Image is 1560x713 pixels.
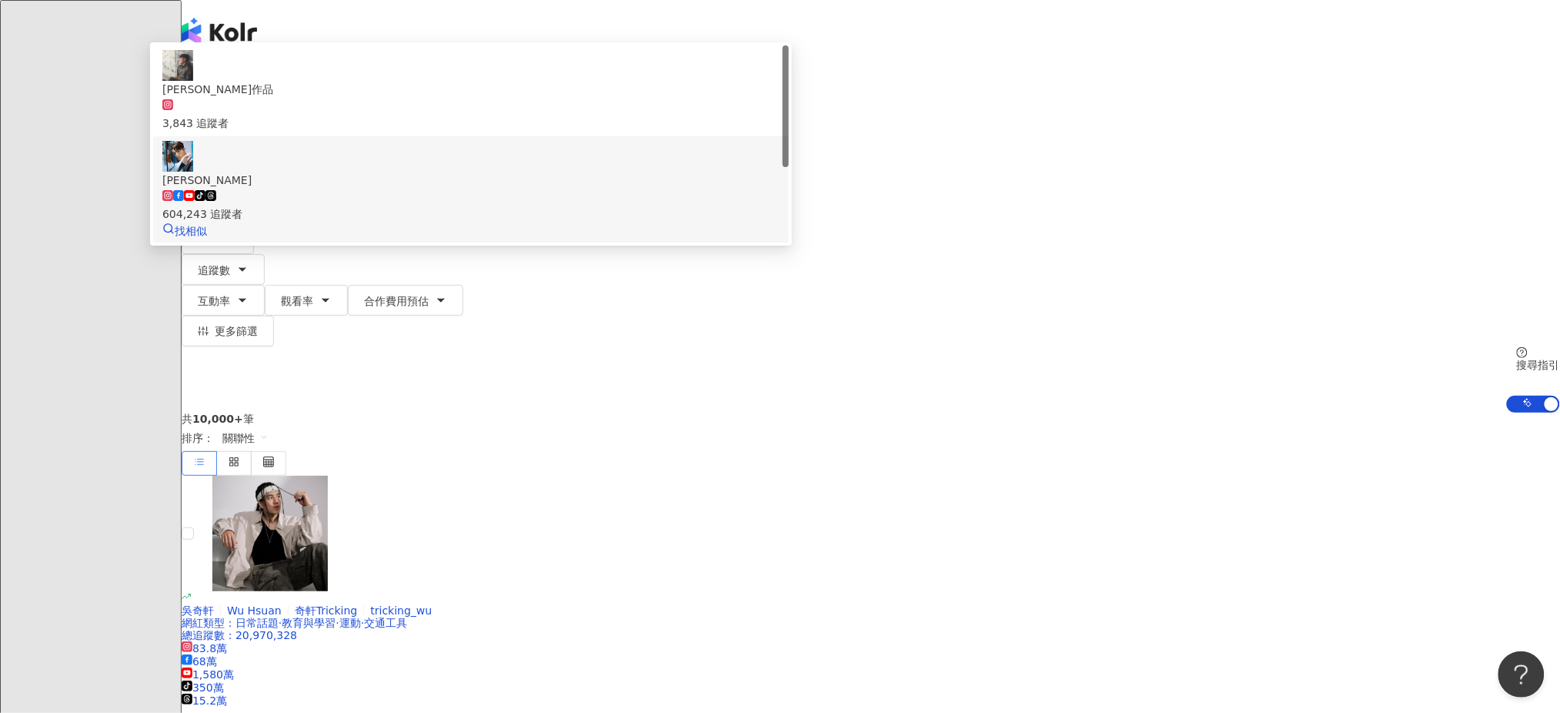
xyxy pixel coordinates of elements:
[182,642,227,654] span: 83.8萬
[182,695,227,707] span: 15.2萬
[182,413,1560,425] div: 共 筆
[236,617,279,629] span: 日常話題
[182,604,214,617] span: 吳奇軒
[370,604,432,617] span: tricking_wu
[182,285,265,316] button: 互動率
[212,476,328,591] img: KOL Avatar
[198,264,230,276] span: 追蹤數
[198,295,230,307] span: 互動率
[348,285,463,316] button: 合作費用預估
[1498,651,1545,698] iframe: Help Scout Beacon - Open
[1517,359,1560,371] div: 搜尋指引
[336,617,339,629] span: ·
[282,617,336,629] span: 教育與學習
[364,617,407,629] span: 交通工具
[182,254,265,285] button: 追蹤數
[182,617,1560,629] div: 網紅類型 ：
[192,413,243,425] span: 10,000+
[227,604,282,617] span: Wu Hsuan
[265,285,348,316] button: 觀看率
[279,617,282,629] span: ·
[175,225,207,237] span: 找相似
[162,206,780,223] div: 604,243 追蹤者
[182,316,274,346] button: 更多篩選
[182,425,1560,451] div: 排序：
[162,172,780,189] div: [PERSON_NAME]
[339,617,361,629] span: 運動
[182,681,224,694] span: 350萬
[215,325,258,337] span: 更多篩選
[182,18,257,45] img: logo
[364,295,429,307] span: 合作費用預估
[162,81,780,98] div: [PERSON_NAME]作品
[162,141,193,172] img: KOL Avatar
[162,50,193,81] img: KOL Avatar
[1517,347,1528,358] span: question-circle
[281,295,313,307] span: 觀看率
[182,668,234,681] span: 1,580萬
[361,617,364,629] span: ·
[182,655,217,668] span: 68萬
[162,225,207,237] a: 找相似
[162,115,780,132] div: 3,843 追蹤者
[182,103,1560,115] div: 台灣
[222,426,269,450] span: 關聯性
[182,629,1560,641] div: 總追蹤數 ： 20,970,328
[295,604,358,617] span: 奇軒Tricking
